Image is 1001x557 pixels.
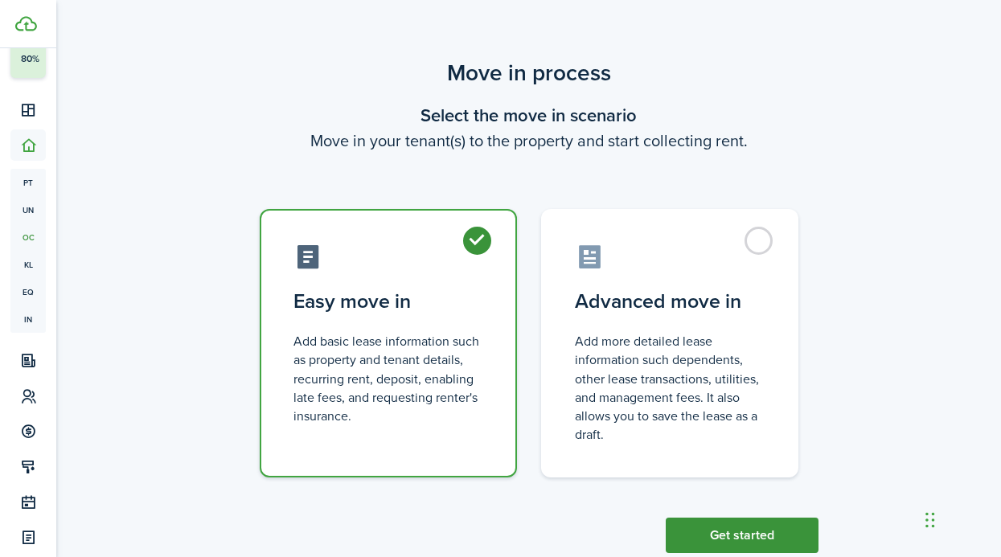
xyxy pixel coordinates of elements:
[666,518,818,553] button: Get started
[10,169,46,196] a: pt
[293,332,483,425] control-radio-card-description: Add basic lease information such as property and tenant details, recurring rent, deposit, enablin...
[15,16,37,31] img: TenantCloud
[10,223,46,251] a: oc
[240,129,818,153] wizard-step-header-description: Move in your tenant(s) to the property and start collecting rent.
[10,251,46,278] a: kl
[293,287,483,316] control-radio-card-title: Easy move in
[921,480,1001,557] iframe: Chat Widget
[925,496,935,544] div: Drag
[575,332,765,444] control-radio-card-description: Add more detailed lease information such dependents, other lease transactions, utilities, and man...
[10,196,46,223] a: un
[575,287,765,316] control-radio-card-title: Advanced move in
[10,20,144,78] button: 80%
[10,305,46,333] a: in
[10,278,46,305] a: eq
[240,102,818,129] wizard-step-header-title: Select the move in scenario
[20,52,40,66] p: 80%
[240,56,818,90] scenario-title: Move in process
